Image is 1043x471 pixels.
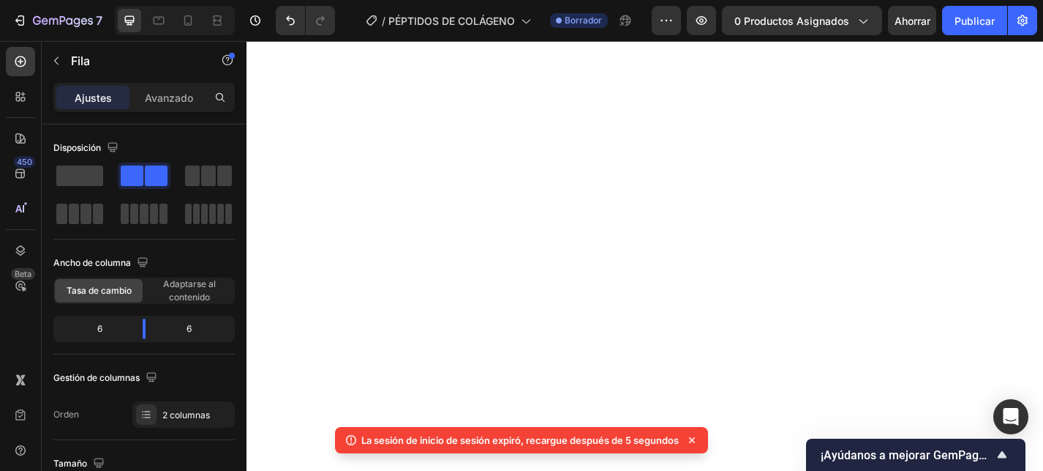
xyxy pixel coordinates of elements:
font: Avanzado [145,92,193,104]
font: Borrador [565,15,602,26]
font: Fila [71,53,90,68]
iframe: Área de diseño [246,41,1043,471]
font: Ajustes [75,92,112,104]
button: 7 [6,6,109,35]
font: 450 [17,157,32,167]
font: Disposición [53,142,101,153]
font: La sesión de inicio de sesión expiró, recargue después de 5 segundos [361,434,679,446]
font: Publicar [954,15,995,27]
div: Abrir Intercom Messenger [993,399,1028,434]
font: Tasa de cambio [67,285,132,296]
font: 6 [187,323,192,334]
button: Publicar [942,6,1007,35]
font: 6 [97,323,102,334]
font: ¡Ayúdanos a mejorar GemPages! [821,448,994,462]
font: Ahorrar [895,15,930,27]
font: Adaptarse al contenido [163,278,216,303]
font: PÉPTIDOS DE COLÁGENO [388,15,515,27]
button: 0 productos asignados [722,6,882,35]
font: Beta [15,269,31,279]
button: Ahorrar [888,6,936,35]
font: 0 productos asignados [734,15,849,27]
font: Tamaño [53,458,87,469]
font: Orden [53,409,79,420]
font: 7 [96,13,102,28]
font: Gestión de columnas [53,372,140,383]
p: Fila [71,52,195,70]
button: Mostrar encuesta - ¡Ayúdanos a mejorar GemPages! [821,446,1011,464]
font: Ancho de columna [53,257,131,268]
font: / [382,15,385,27]
font: 2 columnas [162,409,210,420]
div: Deshacer/Rehacer [276,6,335,35]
